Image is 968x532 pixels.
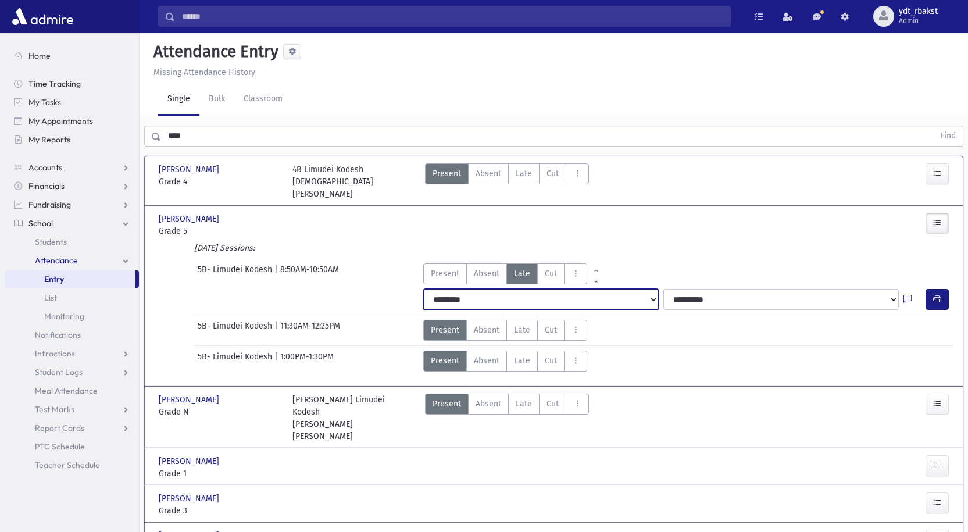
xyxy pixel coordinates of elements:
[514,324,530,336] span: Late
[545,324,557,336] span: Cut
[423,351,587,372] div: AttTypes
[35,237,67,247] span: Students
[425,394,589,442] div: AttTypes
[149,42,278,62] h5: Attendance Entry
[158,83,199,116] a: Single
[159,406,281,418] span: Grade N
[28,97,61,108] span: My Tasks
[280,320,340,341] span: 11:30AM-12:25PM
[198,263,274,284] span: 5B- Limudei Kodesh
[5,288,139,307] a: List
[159,176,281,188] span: Grade 4
[159,467,281,480] span: Grade 1
[292,163,415,200] div: 4B Limudei Kodesh [DEMOGRAPHIC_DATA][PERSON_NAME]
[545,355,557,367] span: Cut
[234,83,292,116] a: Classroom
[159,505,281,517] span: Grade 3
[5,381,139,400] a: Meal Attendance
[153,67,255,77] u: Missing Attendance History
[280,351,334,372] span: 1:00PM-1:30PM
[516,398,532,410] span: Late
[5,456,139,474] a: Teacher Schedule
[28,199,71,210] span: Fundraising
[159,225,281,237] span: Grade 5
[28,162,62,173] span: Accounts
[44,311,84,322] span: Monitoring
[198,320,274,341] span: 5B- Limudei Kodesh
[546,398,559,410] span: Cut
[5,74,139,93] a: Time Tracking
[5,307,139,326] a: Monitoring
[35,348,75,359] span: Infractions
[44,274,64,284] span: Entry
[28,78,81,89] span: Time Tracking
[5,195,139,214] a: Fundraising
[431,267,459,280] span: Present
[159,163,222,176] span: [PERSON_NAME]
[425,163,589,200] div: AttTypes
[431,324,459,336] span: Present
[44,292,57,303] span: List
[5,177,139,195] a: Financials
[431,355,459,367] span: Present
[5,437,139,456] a: PTC Schedule
[35,330,81,340] span: Notifications
[5,93,139,112] a: My Tasks
[9,5,76,28] img: AdmirePro
[474,355,499,367] span: Absent
[5,233,139,251] a: Students
[28,51,51,61] span: Home
[28,181,65,191] span: Financials
[899,16,938,26] span: Admin
[423,263,605,284] div: AttTypes
[476,398,501,410] span: Absent
[194,243,255,253] i: [DATE] Sessions:
[899,7,938,16] span: ydt_rbakst
[5,400,139,419] a: Test Marks
[5,47,139,65] a: Home
[280,263,339,284] span: 8:50AM-10:50AM
[933,126,963,146] button: Find
[514,355,530,367] span: Late
[5,344,139,363] a: Infractions
[35,255,78,266] span: Attendance
[5,326,139,344] a: Notifications
[292,394,415,442] div: [PERSON_NAME] Limudei Kodesh [PERSON_NAME] [PERSON_NAME]
[514,267,530,280] span: Late
[159,394,222,406] span: [PERSON_NAME]
[35,367,83,377] span: Student Logs
[5,363,139,381] a: Student Logs
[35,441,85,452] span: PTC Schedule
[5,130,139,149] a: My Reports
[474,267,499,280] span: Absent
[198,351,274,372] span: 5B- Limudei Kodesh
[516,167,532,180] span: Late
[587,263,605,273] a: All Prior
[5,158,139,177] a: Accounts
[476,167,501,180] span: Absent
[546,167,559,180] span: Cut
[5,270,135,288] a: Entry
[159,492,222,505] span: [PERSON_NAME]
[28,116,93,126] span: My Appointments
[474,324,499,336] span: Absent
[28,218,53,228] span: School
[199,83,234,116] a: Bulk
[5,112,139,130] a: My Appointments
[274,320,280,341] span: |
[35,404,74,415] span: Test Marks
[35,460,100,470] span: Teacher Schedule
[587,273,605,282] a: All Later
[274,263,280,284] span: |
[175,6,730,27] input: Search
[433,167,461,180] span: Present
[35,385,98,396] span: Meal Attendance
[159,213,222,225] span: [PERSON_NAME]
[35,423,84,433] span: Report Cards
[159,455,222,467] span: [PERSON_NAME]
[274,351,280,372] span: |
[5,251,139,270] a: Attendance
[423,320,587,341] div: AttTypes
[5,419,139,437] a: Report Cards
[28,134,70,145] span: My Reports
